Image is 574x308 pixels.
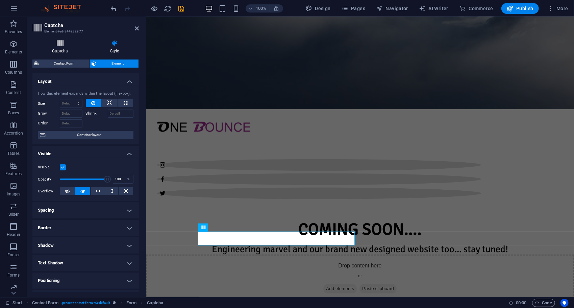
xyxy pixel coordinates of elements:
h4: Spacing [32,202,139,218]
span: Container layout [47,131,131,139]
span: Publish [507,5,533,12]
span: Commerce [459,5,493,12]
p: Features [5,171,22,176]
p: Header [7,232,20,237]
p: Images [7,191,21,197]
p: Footer [7,252,20,258]
p: Slider [8,212,19,217]
span: Click to select. Double-click to edit [147,299,163,307]
button: Usercentrics [560,299,569,307]
p: Columns [5,70,22,75]
h4: Style [91,40,139,54]
span: Design [305,5,331,12]
input: Default [60,110,82,118]
button: Contact Form [32,60,90,68]
button: Container layout [38,131,133,139]
span: More [547,5,568,12]
span: Element [99,60,137,68]
span: : [521,300,522,305]
label: Size [38,102,60,105]
button: reload [164,4,172,13]
i: This element is a customizable preset [113,301,116,305]
span: Navigator [376,5,408,12]
i: Save (Ctrl+S) [178,5,185,13]
button: Navigator [373,3,411,14]
h4: Border [32,220,139,236]
p: Tables [7,151,20,156]
button: save [177,4,185,13]
span: Click to select. Double-click to edit [32,299,58,307]
span: Add elements [177,267,211,277]
p: Forms [7,273,20,278]
div: % [124,175,133,183]
span: Paste clipboard [214,267,251,277]
h4: Text Shadow [32,255,139,271]
p: Favorites [5,29,22,34]
p: Content [6,90,21,95]
button: Pages [339,3,368,14]
button: 100% [246,4,270,13]
label: Grow [38,110,60,118]
span: . preset-contact-form-v3-default [61,299,110,307]
a: Click to cancel selection. Double-click to open Pages [5,299,22,307]
h4: Shadow [32,237,139,254]
input: Default [60,119,82,127]
span: Click to select. Double-click to edit [126,299,136,307]
img: Editor Logo [39,4,90,13]
span: Pages [342,5,365,12]
p: Boxes [8,110,19,116]
button: Element [90,60,139,68]
h6: Session time [509,299,527,307]
h4: Captcha [32,40,91,54]
label: Order [38,119,60,127]
h2: Captcha [44,22,139,28]
button: Publish [501,3,539,14]
div: How this element expands within the layout (Flexbox). [38,91,133,97]
button: More [544,3,571,14]
label: Shrink [86,110,108,118]
button: undo [110,4,118,13]
span: 00 00 [516,299,526,307]
span: Code [535,299,552,307]
button: Design [303,3,333,14]
h4: Transform [32,290,139,306]
button: AI Writer [416,3,451,14]
i: Reload page [164,5,172,13]
span: Contact Form [41,60,88,68]
h6: 100% [256,4,267,13]
p: Accordion [4,131,23,136]
button: Code [532,299,555,307]
nav: breadcrumb [32,299,163,307]
label: Visible [38,163,60,171]
h4: Layout [32,73,139,86]
label: Overflow [38,187,60,195]
input: Default [108,110,134,118]
label: Opacity [38,177,60,181]
div: Design (Ctrl+Alt+Y) [303,3,333,14]
h3: Element #ed-844232977 [44,28,125,34]
h4: Visible [32,146,139,158]
i: Undo: Change reload text (Ctrl+Z) [110,5,118,13]
button: Commerce [456,3,496,14]
span: AI Writer [419,5,448,12]
p: Elements [5,49,22,55]
i: On resize automatically adjust zoom level to fit chosen device. [273,5,279,11]
h4: Positioning [32,273,139,289]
